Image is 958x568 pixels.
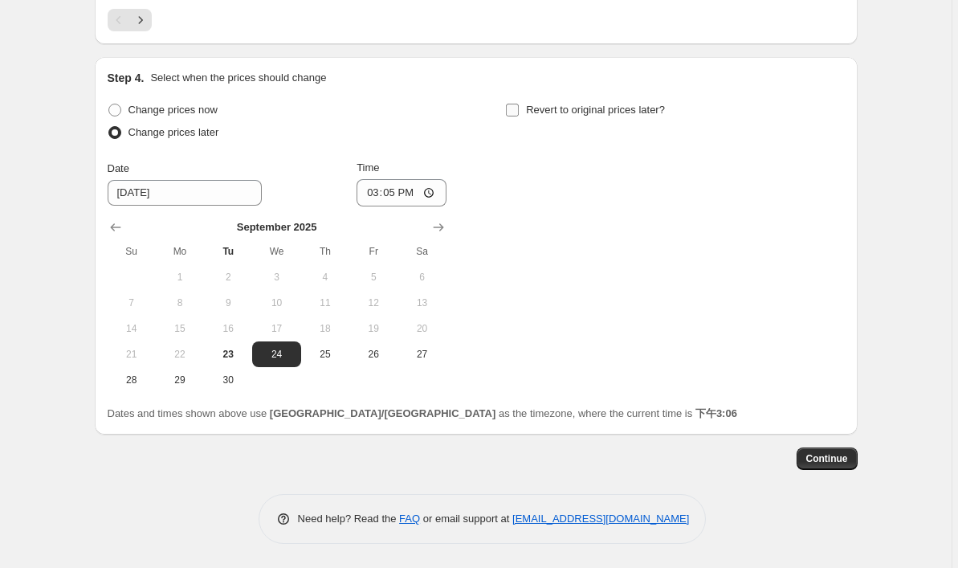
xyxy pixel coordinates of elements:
[156,239,204,264] th: Monday
[399,513,420,525] a: FAQ
[156,316,204,341] button: Monday September 15 2025
[308,245,343,258] span: Th
[259,348,294,361] span: 24
[357,179,446,206] input: 12:00
[114,322,149,335] span: 14
[404,296,439,309] span: 13
[356,296,391,309] span: 12
[156,367,204,393] button: Monday September 29 2025
[356,348,391,361] span: 26
[252,290,300,316] button: Wednesday September 10 2025
[259,322,294,335] span: 17
[308,348,343,361] span: 25
[526,104,665,116] span: Revert to original prices later?
[259,271,294,284] span: 3
[156,264,204,290] button: Monday September 1 2025
[356,322,391,335] span: 19
[404,245,439,258] span: Sa
[397,239,446,264] th: Saturday
[349,239,397,264] th: Friday
[108,341,156,367] button: Sunday September 21 2025
[357,161,379,174] span: Time
[252,264,300,290] button: Wednesday September 3 2025
[349,316,397,341] button: Friday September 19 2025
[270,407,495,419] b: [GEOGRAPHIC_DATA]/[GEOGRAPHIC_DATA]
[308,271,343,284] span: 4
[156,341,204,367] button: Monday September 22 2025
[210,296,246,309] span: 9
[512,513,689,525] a: [EMAIL_ADDRESS][DOMAIN_NAME]
[806,452,848,465] span: Continue
[108,9,152,31] nav: Pagination
[397,264,446,290] button: Saturday September 6 2025
[108,162,129,174] span: Date
[114,296,149,309] span: 7
[108,239,156,264] th: Sunday
[108,290,156,316] button: Sunday September 7 2025
[259,245,294,258] span: We
[162,245,198,258] span: Mo
[114,245,149,258] span: Su
[129,9,152,31] button: Next
[695,407,737,419] b: 下午3:06
[162,348,198,361] span: 22
[204,264,252,290] button: Tuesday September 2 2025
[301,290,349,316] button: Thursday September 11 2025
[210,322,246,335] span: 16
[349,341,397,367] button: Friday September 26 2025
[301,264,349,290] button: Thursday September 4 2025
[204,290,252,316] button: Tuesday September 9 2025
[404,322,439,335] span: 20
[108,180,262,206] input: 9/23/2025
[210,348,246,361] span: 23
[204,239,252,264] th: Tuesday
[397,290,446,316] button: Saturday September 13 2025
[108,70,145,86] h2: Step 4.
[162,322,198,335] span: 15
[114,374,149,386] span: 28
[427,216,450,239] button: Show next month, October 2025
[128,104,218,116] span: Change prices now
[150,70,326,86] p: Select when the prices should change
[114,348,149,361] span: 21
[128,126,219,138] span: Change prices later
[210,245,246,258] span: Tu
[349,290,397,316] button: Friday September 12 2025
[204,367,252,393] button: Tuesday September 30 2025
[204,341,252,367] button: Today Tuesday September 23 2025
[204,316,252,341] button: Tuesday September 16 2025
[156,290,204,316] button: Monday September 8 2025
[162,271,198,284] span: 1
[210,271,246,284] span: 2
[104,216,127,239] button: Show previous month, August 2025
[162,374,198,386] span: 29
[301,341,349,367] button: Thursday September 25 2025
[301,316,349,341] button: Thursday September 18 2025
[301,239,349,264] th: Thursday
[210,374,246,386] span: 30
[108,316,156,341] button: Sunday September 14 2025
[308,296,343,309] span: 11
[298,513,400,525] span: Need help? Read the
[349,264,397,290] button: Friday September 5 2025
[404,271,439,284] span: 6
[252,316,300,341] button: Wednesday September 17 2025
[162,296,198,309] span: 8
[259,296,294,309] span: 10
[356,245,391,258] span: Fr
[308,322,343,335] span: 18
[397,341,446,367] button: Saturday September 27 2025
[356,271,391,284] span: 5
[108,407,737,419] span: Dates and times shown above use as the timezone, where the current time is
[420,513,512,525] span: or email support at
[252,341,300,367] button: Wednesday September 24 2025
[252,239,300,264] th: Wednesday
[108,367,156,393] button: Sunday September 28 2025
[797,447,858,470] button: Continue
[397,316,446,341] button: Saturday September 20 2025
[404,348,439,361] span: 27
